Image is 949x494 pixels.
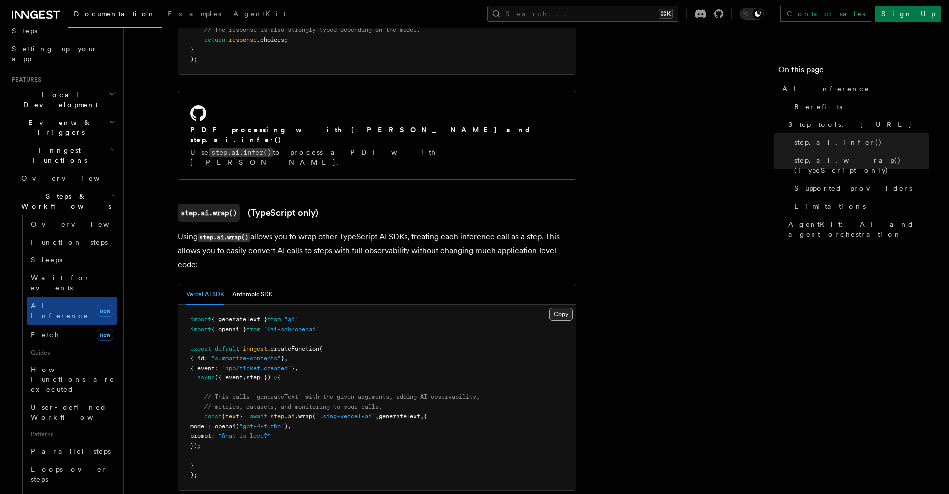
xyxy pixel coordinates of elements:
span: Local Development [8,90,109,110]
span: { [277,374,281,381]
span: inngest [243,345,267,352]
span: AI Inference [782,84,870,94]
span: "@ai-sdk/openai" [264,326,319,333]
span: Sleeps [31,256,62,264]
a: Setting up your app [8,40,117,68]
span: ( [236,423,239,430]
h4: On this page [778,64,929,80]
span: Guides [27,345,117,361]
span: => [271,374,277,381]
span: Loops over steps [31,465,107,483]
span: ( [319,345,323,352]
span: step [271,413,284,420]
span: { openai } [211,326,246,333]
span: { event [190,365,215,371]
a: Examples [162,3,227,27]
span: , [284,355,288,362]
span: } [190,46,194,53]
span: async [197,374,215,381]
a: Wait for events [27,269,117,297]
span: // metrics, datasets, and monitoring to your calls. [204,403,382,410]
span: Documentation [74,10,156,18]
span: { [222,413,225,420]
span: Wait for events [31,274,90,292]
span: Function steps [31,238,108,246]
span: Fetch [31,331,60,339]
span: step.ai.infer() [794,137,882,147]
span: openai [215,423,236,430]
a: Overview [27,215,117,233]
span: , [288,423,291,430]
code: step.ai.infer() [209,148,273,157]
a: Overview [17,169,117,187]
span: }); [190,442,201,449]
span: Benefits [794,102,842,112]
a: AgentKit: AI and agent orchestration [784,215,929,243]
span: Overview [21,174,124,182]
a: step.ai.infer() [790,133,929,151]
span: } [239,413,243,420]
button: Inngest Functions [8,141,117,169]
a: Sleeps [27,251,117,269]
span: "app/ticket.created" [222,365,291,371]
span: import [190,326,211,333]
span: from [246,326,260,333]
span: prompt [190,432,211,439]
kbd: ⌘K [659,9,673,19]
span: "using-vercel-ai" [316,413,375,420]
span: : [208,423,211,430]
button: Toggle dark mode [740,8,764,20]
span: : [204,355,208,362]
span: .createFunction [267,345,319,352]
a: step.ai.wrap() (TypeScript only) [790,151,929,179]
span: ); [190,56,197,63]
span: , [295,365,298,371]
span: AI Inference [31,302,89,320]
span: Features [8,76,41,84]
span: ); [190,471,197,478]
span: } [281,355,284,362]
span: default [215,345,239,352]
span: , [375,413,379,420]
span: import [190,316,211,323]
span: Limitations [794,201,866,211]
span: : [211,432,215,439]
span: ( [312,413,316,420]
a: How Functions are executed [27,361,117,398]
button: Anthropic SDK [232,284,272,305]
code: step.ai.wrap() [178,204,240,222]
span: ({ event [215,374,243,381]
button: Search...⌘K [487,6,678,22]
span: response [229,36,257,43]
span: } [291,365,295,371]
span: "gpt-4-turbo" [239,423,284,430]
span: .wrap [295,413,312,420]
a: Function steps [27,233,117,251]
span: "What is love?" [218,432,271,439]
span: new [97,305,113,317]
span: "ai" [284,316,298,323]
span: Events & Triggers [8,118,109,137]
span: ai [288,413,295,420]
a: Fetchnew [27,325,117,345]
span: Patterns [27,426,117,442]
span: . [284,413,288,420]
span: How Functions are executed [31,366,115,393]
a: Sign Up [875,6,941,22]
span: User-defined Workflows [31,403,121,421]
span: model [190,423,208,430]
span: step }) [246,374,271,381]
button: Vercel AI SDK [186,284,224,305]
span: .choices; [257,36,288,43]
button: Steps & Workflows [17,187,117,215]
button: Events & Triggers [8,114,117,141]
a: Loops over steps [27,460,117,488]
span: { id [190,355,204,362]
button: Copy [549,308,573,321]
span: { generateText } [211,316,267,323]
span: Supported providers [794,183,912,193]
a: Documentation [68,3,162,28]
span: Overview [31,220,134,228]
span: { [424,413,427,420]
span: Step tools: [URL] [788,120,912,129]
